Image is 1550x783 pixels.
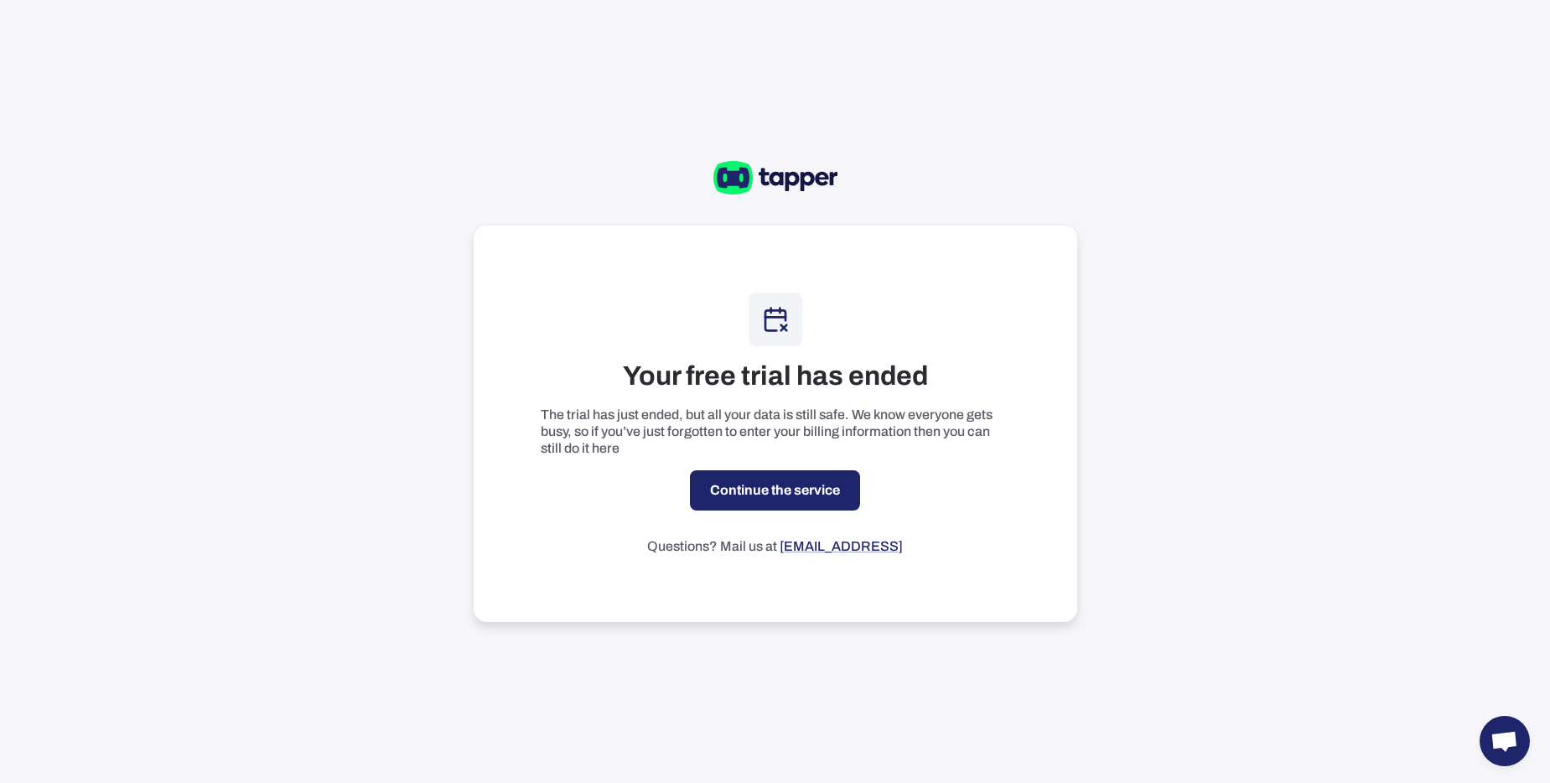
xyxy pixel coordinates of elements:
a: Open chat [1480,716,1530,766]
a: [EMAIL_ADDRESS] [780,539,903,553]
p: Questions? Mail us at [647,538,903,555]
h3: Your free trial has ended [623,360,928,393]
p: The trial has just ended, but all your data is still safe. We know everyone gets busy, so if you’... [541,407,1010,457]
a: Continue the service [690,470,860,511]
